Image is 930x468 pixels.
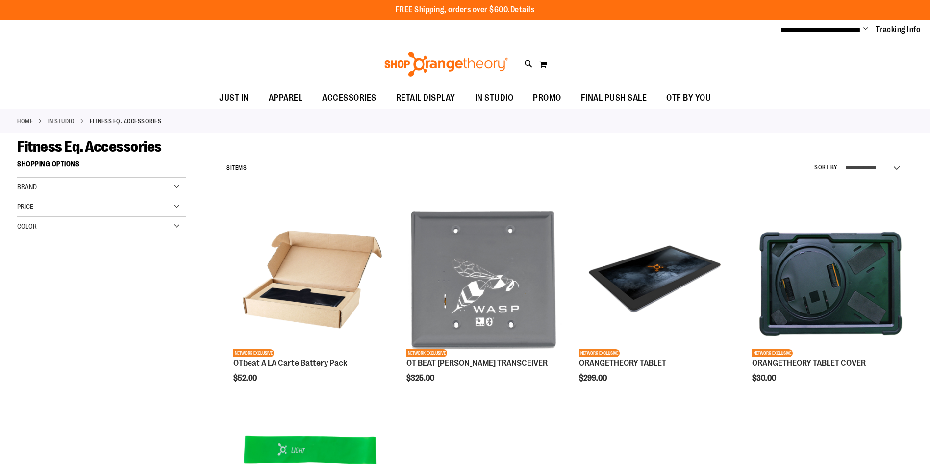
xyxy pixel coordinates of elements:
strong: Shopping Options [17,156,186,178]
a: FINAL PUSH SALE [571,87,657,109]
span: 8 [226,164,230,171]
span: NETWORK EXCLUSIVE [579,349,620,357]
a: RETAIL DISPLAY [386,87,465,109]
span: PROMO [533,87,561,109]
span: Brand [17,183,37,191]
span: Color [17,222,37,230]
img: Product image for OTbeat A LA Carte Battery Pack [233,201,389,357]
a: IN STUDIO [465,87,524,109]
a: OTbeat A LA Carte Battery Pack [233,358,347,368]
a: Product image for ORANGETHEORY TABLETNETWORK EXCLUSIVE [579,201,735,358]
button: Account menu [863,25,868,35]
div: product [228,196,394,408]
span: NETWORK EXCLUSIVE [406,349,447,357]
a: Product image for OT BEAT POE TRANSCEIVERNETWORK EXCLUSIVE [406,201,562,358]
div: product [402,196,567,408]
a: Product image for ORANGETHEORY TABLET COVERNETWORK EXCLUSIVE [752,201,908,358]
div: product [574,196,740,408]
span: APPAREL [269,87,303,109]
a: Details [510,5,535,14]
span: Price [17,203,33,210]
img: Shop Orangetheory [383,52,510,77]
a: ACCESSORIES [312,87,386,109]
a: OT BEAT [PERSON_NAME] TRANSCEIVER [406,358,548,368]
img: Product image for ORANGETHEORY TABLET COVER [752,201,908,357]
span: FINAL PUSH SALE [581,87,647,109]
span: $30.00 [752,374,778,383]
span: ACCESSORIES [322,87,377,109]
a: OTF BY YOU [656,87,721,109]
p: FREE Shipping, orders over $600. [396,4,535,16]
img: Product image for OT BEAT POE TRANSCEIVER [406,201,562,357]
label: Sort By [814,163,838,172]
span: OTF BY YOU [666,87,711,109]
a: JUST IN [209,87,259,109]
span: NETWORK EXCLUSIVE [752,349,793,357]
span: NETWORK EXCLUSIVE [233,349,274,357]
h2: Items [226,160,247,176]
strong: Fitness Eq. Accessories [90,117,162,126]
span: RETAIL DISPLAY [396,87,455,109]
a: APPAREL [259,87,313,109]
span: $299.00 [579,374,608,383]
span: IN STUDIO [475,87,514,109]
a: ORANGETHEORY TABLET [579,358,666,368]
span: Fitness Eq. Accessories [17,138,162,155]
span: $52.00 [233,374,258,383]
a: Tracking Info [876,25,921,35]
a: ORANGETHEORY TABLET COVER [752,358,866,368]
span: JUST IN [219,87,249,109]
a: Product image for OTbeat A LA Carte Battery PackNETWORK EXCLUSIVE [233,201,389,358]
img: Product image for ORANGETHEORY TABLET [579,201,735,357]
a: PROMO [523,87,571,109]
a: Home [17,117,33,126]
div: product [747,196,913,408]
a: IN STUDIO [48,117,75,126]
span: $325.00 [406,374,436,383]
